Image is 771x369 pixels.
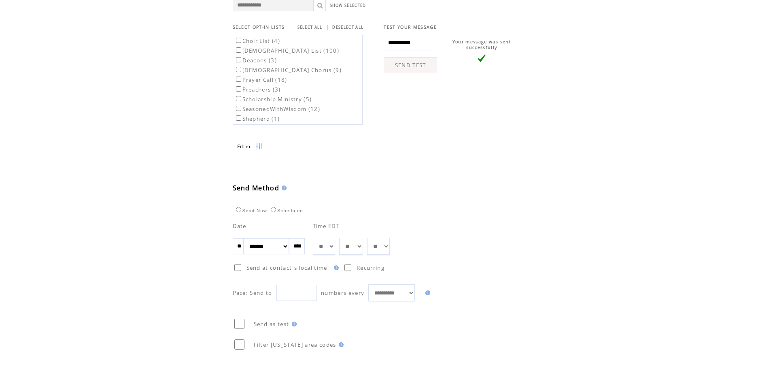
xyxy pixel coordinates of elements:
[237,143,252,150] span: Show filters
[326,23,329,31] span: |
[254,320,289,328] span: Send as test
[384,24,437,30] span: TEST YOUR MESSAGE
[234,66,342,74] label: [DEMOGRAPHIC_DATA] Chorus (9)
[234,47,340,54] label: [DEMOGRAPHIC_DATA] List (100)
[234,105,321,113] label: SeasonedWithWisdom (12)
[452,39,511,50] span: Your message was sent successfully
[233,24,285,30] span: SELECT OPT-IN LISTS
[236,57,241,62] input: Deacons (3)
[313,222,340,230] span: Time EDT
[233,137,273,155] a: Filter
[271,207,276,212] input: Scheduled
[332,25,363,30] a: DESELECT ALL
[269,208,303,213] label: Scheduled
[246,264,327,271] span: Send at contact`s local time
[234,37,280,45] label: Choir List (4)
[279,186,287,190] img: help.gif
[236,77,241,82] input: Prayer Call (18)
[256,137,263,156] img: filters.png
[236,115,241,121] input: Shepherd (1)
[234,76,287,83] label: Prayer Call (18)
[234,86,281,93] label: Preachers (3)
[236,38,241,43] input: Choir List (4)
[330,3,366,8] a: SHOW SELECTED
[234,115,280,122] label: Shepherd (1)
[321,289,364,296] span: numbers every
[331,265,339,270] img: help.gif
[254,341,336,348] span: Filter [US_STATE] area codes
[289,322,297,326] img: help.gif
[234,57,277,64] label: Deacons (3)
[297,25,323,30] a: SELECT ALL
[384,57,437,73] a: SEND TEST
[478,54,486,62] img: vLarge.png
[236,67,241,72] input: [DEMOGRAPHIC_DATA] Chorus (9)
[234,208,267,213] label: Send Now
[236,96,241,101] input: Scholarship Ministry (5)
[236,106,241,111] input: SeasonedWithWisdom (12)
[233,289,272,296] span: Pace: Send to
[234,96,312,103] label: Scholarship Ministry (5)
[423,290,430,295] img: help.gif
[236,86,241,92] input: Preachers (3)
[236,47,241,53] input: [DEMOGRAPHIC_DATA] List (100)
[233,222,246,230] span: Date
[233,183,280,192] span: Send Method
[236,207,241,212] input: Send Now
[357,264,384,271] span: Recurring
[336,342,344,347] img: help.gif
